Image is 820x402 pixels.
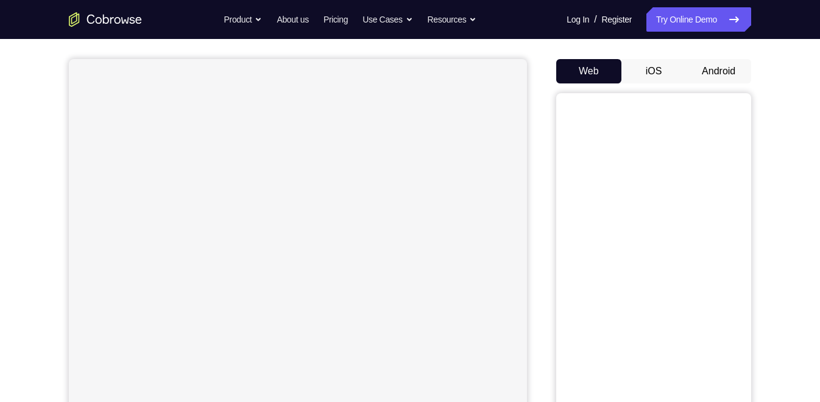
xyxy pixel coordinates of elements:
button: Resources [428,7,477,32]
button: Android [686,59,751,83]
a: Pricing [323,7,348,32]
a: Log In [567,7,589,32]
button: Web [556,59,621,83]
a: About us [277,7,308,32]
a: Try Online Demo [646,7,751,32]
span: / [594,12,596,27]
button: Product [224,7,263,32]
a: Go to the home page [69,12,142,27]
button: Use Cases [362,7,412,32]
button: iOS [621,59,687,83]
a: Register [602,7,632,32]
